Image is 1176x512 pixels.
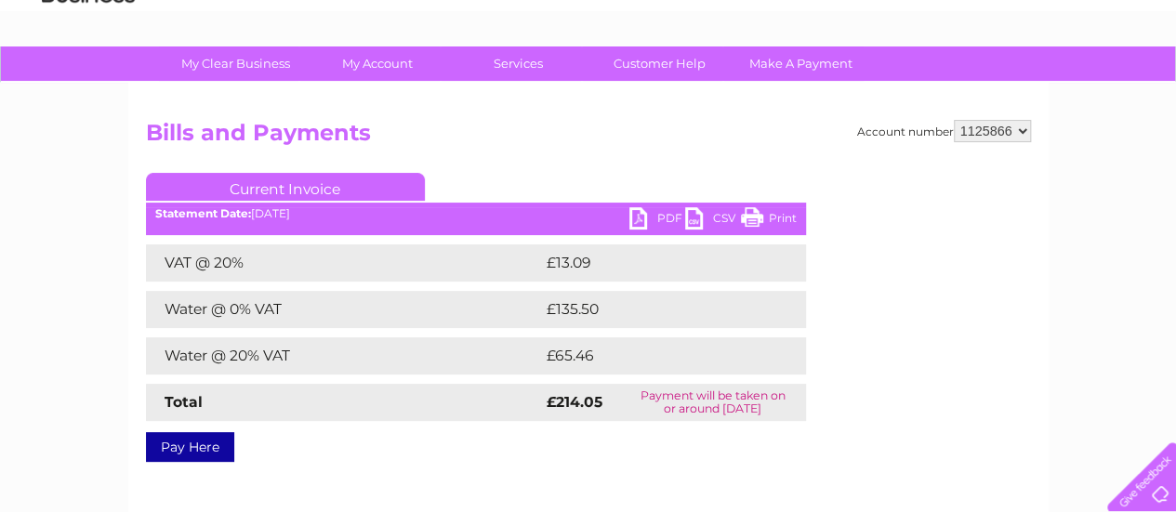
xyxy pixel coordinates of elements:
[741,207,797,234] a: Print
[159,46,312,81] a: My Clear Business
[146,337,542,374] td: Water @ 20% VAT
[146,173,425,201] a: Current Invoice
[685,207,741,234] a: CSV
[542,291,772,328] td: £135.50
[1014,79,1041,93] a: Blog
[300,46,454,81] a: My Account
[583,46,736,81] a: Customer Help
[442,46,595,81] a: Services
[41,48,136,105] img: logo.png
[150,10,1028,90] div: Clear Business is a trading name of Verastar Limited (registered in [GEOGRAPHIC_DATA] No. 3667643...
[857,120,1031,142] div: Account number
[724,46,878,81] a: Make A Payment
[146,207,806,220] div: [DATE]
[146,291,542,328] td: Water @ 0% VAT
[895,79,936,93] a: Energy
[547,393,602,411] strong: £214.05
[542,337,769,374] td: £65.46
[1052,79,1098,93] a: Contact
[146,432,234,462] a: Pay Here
[146,244,542,282] td: VAT @ 20%
[947,79,1003,93] a: Telecoms
[146,120,1031,155] h2: Bills and Payments
[620,384,806,421] td: Payment will be taken on or around [DATE]
[1115,79,1158,93] a: Log out
[542,244,767,282] td: £13.09
[849,79,884,93] a: Water
[826,9,954,33] a: 0333 014 3131
[629,207,685,234] a: PDF
[155,206,251,220] b: Statement Date:
[165,393,203,411] strong: Total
